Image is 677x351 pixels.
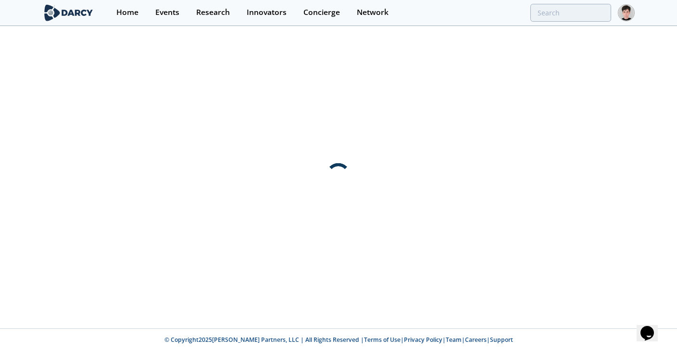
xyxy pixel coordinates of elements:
a: Team [446,336,462,344]
a: Support [490,336,513,344]
div: Innovators [247,9,287,16]
p: © Copyright 2025 [PERSON_NAME] Partners, LLC | All Rights Reserved | | | | | [44,336,633,344]
a: Terms of Use [364,336,401,344]
div: Concierge [303,9,340,16]
a: Privacy Policy [404,336,442,344]
iframe: chat widget [637,312,667,341]
input: Advanced Search [530,4,611,22]
div: Research [196,9,230,16]
img: Profile [618,4,635,21]
a: Careers [465,336,487,344]
div: Home [116,9,138,16]
div: Events [155,9,179,16]
img: logo-wide.svg [42,4,95,21]
div: Network [357,9,389,16]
